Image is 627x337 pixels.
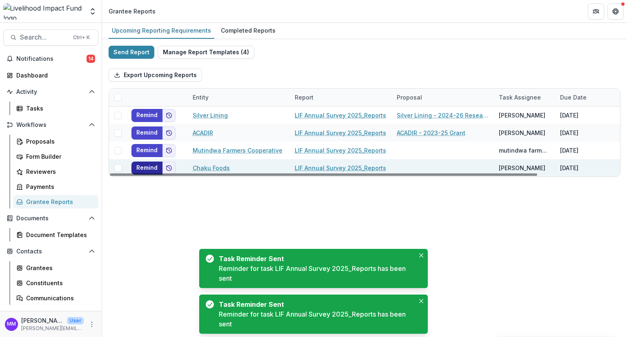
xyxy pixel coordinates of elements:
a: Document Templates [13,228,98,242]
button: Open Activity [3,85,98,98]
div: Report [290,89,392,106]
span: 14 [87,55,95,63]
a: Form Builder [13,150,98,163]
div: Entity [188,89,290,106]
div: Task Assignee [494,89,555,106]
div: Reminder for task LIF Annual Survey 2025_Reports has been sent [219,264,415,283]
div: [PERSON_NAME] [499,129,545,137]
div: [PERSON_NAME] [499,164,545,172]
button: Add to friends [162,144,176,157]
a: Upcoming Reporting Requirements [109,23,214,39]
button: Open Documents [3,212,98,225]
a: Constituents [13,276,98,290]
img: Livelihood Impact Fund logo [3,3,84,20]
a: Completed Reports [218,23,279,39]
a: Grantee Reports [13,195,98,208]
a: ACADIR - 2023-25 Grant [397,129,465,137]
div: [DATE] [555,124,616,142]
span: Contacts [16,248,85,255]
a: Mutindwa Farmers Cooperative [193,146,282,155]
div: [DATE] [555,142,616,159]
div: Proposal [392,93,427,102]
button: Get Help [607,3,624,20]
p: [PERSON_NAME][EMAIL_ADDRESS][DOMAIN_NAME] [21,325,84,332]
button: Remind [131,162,162,175]
div: Completed Reports [218,24,279,36]
a: LIF Annual Survey 2025_Reports [295,111,386,120]
div: Proposal [392,89,494,106]
button: Open Data & Reporting [3,308,98,321]
a: Proposals [13,135,98,148]
button: Close [416,251,426,260]
div: Task Reminder Sent [219,254,411,264]
button: Open Workflows [3,118,98,131]
div: Document Templates [26,231,92,239]
button: Add to friends [162,126,176,140]
div: Form Builder [26,152,92,161]
a: Dashboard [3,69,98,82]
a: Grantees [13,261,98,275]
button: Manage Report Templates (4) [158,46,254,59]
div: Task Assignee [494,93,546,102]
div: Reviewers [26,167,92,176]
div: Reminder for task LIF Annual Survey 2025_Reports has been sent [219,309,415,329]
div: Due Date [555,89,616,106]
a: Tasks [13,102,98,115]
a: ACADIR [193,129,213,137]
div: [PERSON_NAME] [499,111,545,120]
span: Activity [16,89,85,95]
button: More [87,319,97,329]
div: [DATE] [555,106,616,124]
div: Miriam Mwangi [7,321,16,327]
span: Search... [20,33,68,41]
button: Add to friends [162,162,176,175]
div: Grantee Reports [109,7,156,16]
button: Remind [131,144,162,157]
div: [DATE] [555,159,616,177]
p: [PERSON_NAME] [21,316,64,325]
a: Silver Lining [193,111,228,120]
button: Export Upcoming Reports [109,69,202,82]
div: Communications [26,294,92,302]
div: Grantee Reports [26,197,92,206]
a: LIF Annual Survey 2025_Reports [295,164,386,172]
a: LIF Annual Survey 2025_Reports [295,129,386,137]
button: Add to friends [162,109,176,122]
div: Grantees [26,264,92,272]
span: Notifications [16,55,87,62]
button: Remind [131,126,162,140]
a: Payments [13,180,98,193]
div: Dashboard [16,71,92,80]
div: Entity [188,93,213,102]
a: Reviewers [13,165,98,178]
div: Constituents [26,279,92,287]
button: Remind [131,109,162,122]
div: Upcoming Reporting Requirements [109,24,214,36]
div: Task Reminder Sent [219,299,411,309]
div: mutindwa farmers <[EMAIL_ADDRESS][DOMAIN_NAME]> [499,146,550,155]
p: User [67,317,84,324]
a: Communications [13,291,98,305]
button: Search... [3,29,98,46]
a: Silver Lining - 2024-26 Research Grant [397,111,489,120]
span: Documents [16,215,85,222]
div: Proposals [26,137,92,146]
button: Partners [588,3,604,20]
div: Ctrl + K [71,33,91,42]
div: Due Date [555,93,591,102]
button: Notifications14 [3,52,98,65]
div: Report [290,93,318,102]
button: Close [416,296,426,306]
span: Workflows [16,122,85,129]
a: Chaku Foods [193,164,230,172]
button: Open Contacts [3,245,98,258]
button: Open entity switcher [87,3,98,20]
a: LIF Annual Survey 2025_Reports [295,146,386,155]
nav: breadcrumb [105,5,159,17]
button: Send Report [109,46,154,59]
